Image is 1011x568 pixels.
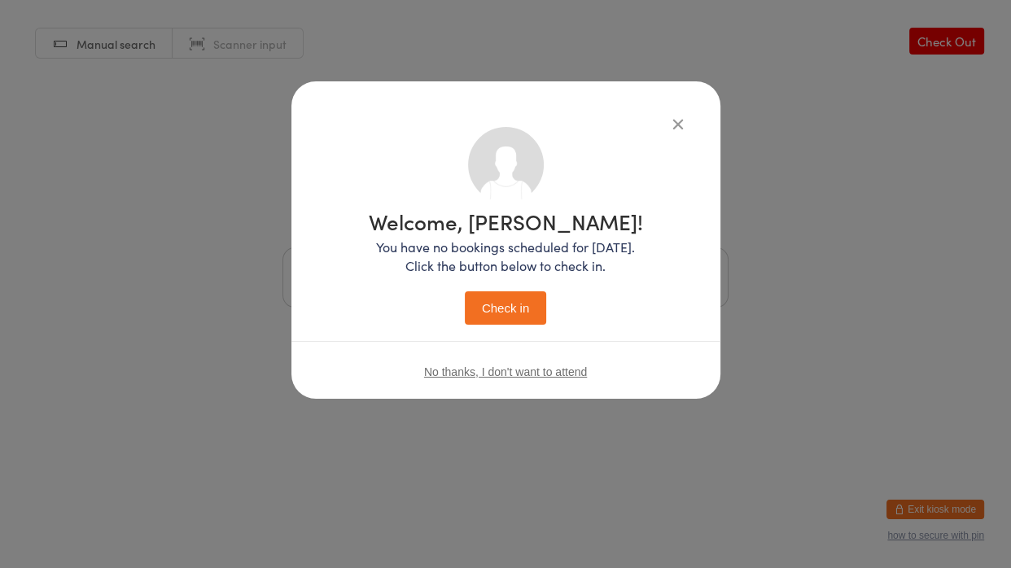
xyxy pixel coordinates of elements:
button: No thanks, I don't want to attend [424,365,587,378]
img: no_photo.png [468,127,544,203]
h1: Welcome, [PERSON_NAME]! [369,211,643,232]
p: You have no bookings scheduled for [DATE]. Click the button below to check in. [369,238,643,275]
button: Check in [465,291,546,325]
